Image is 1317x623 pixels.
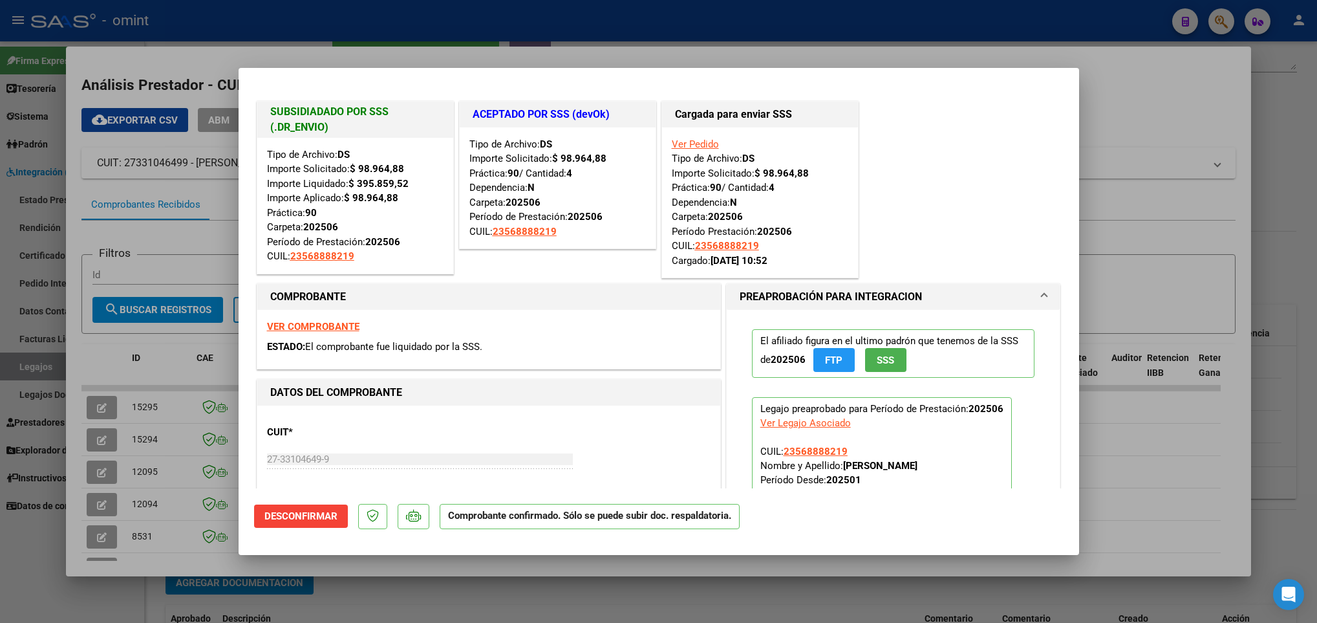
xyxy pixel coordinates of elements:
a: Ver Pedido [672,138,719,150]
strong: N [528,182,535,193]
h1: Cargada para enviar SSS [675,107,845,122]
div: Tipo de Archivo: Importe Solicitado: Importe Liquidado: Importe Aplicado: Práctica: Carpeta: Perí... [267,148,444,264]
strong: $ 98.964,88 [344,192,398,204]
strong: 202506 [969,403,1003,415]
strong: 202506 [365,236,400,248]
strong: 90 [710,182,722,193]
span: ESTADO: [267,341,305,353]
strong: 202506 [506,197,541,208]
strong: 90 [305,207,317,219]
strong: 202506 [757,226,792,237]
strong: $ 98.964,88 [755,168,809,179]
div: Open Intercom Messenger [1273,579,1304,610]
div: PREAPROBACIÓN PARA INTEGRACION [727,310,1060,565]
span: El comprobante fue liquidado por la SSS. [305,341,482,353]
span: 23568888219 [493,226,557,237]
strong: 202506 [771,354,806,366]
strong: 202506 [708,211,743,223]
h1: ACEPTADO POR SSS (devOk) [473,107,643,122]
span: 23568888219 [784,446,848,457]
strong: DS [337,149,350,160]
span: CUIL: Nombre y Apellido: Período Desde: Período Hasta: Admite Dependencia: [760,446,959,529]
h1: SUBSIDIADADO POR SSS (.DR_ENVIO) [270,104,440,135]
button: SSS [865,348,906,372]
a: VER COMPROBANTE [267,321,359,333]
div: Tipo de Archivo: Importe Solicitado: Práctica: / Cantidad: Dependencia: Carpeta: Período Prestaci... [672,137,848,268]
button: Desconfirmar [254,505,348,528]
span: SSS [877,355,894,366]
span: Desconfirmar [264,510,337,522]
strong: [PERSON_NAME] [843,460,917,472]
p: CUIT [267,425,400,440]
strong: 202501 [826,474,861,486]
span: FTP [825,355,842,366]
h1: PREAPROBACIÓN PARA INTEGRACION [740,289,922,305]
strong: N [730,197,737,208]
span: 23568888219 [290,250,354,262]
mat-expansion-panel-header: PREAPROBACIÓN PARA INTEGRACION [727,284,1060,310]
strong: DATOS DEL COMPROBANTE [270,386,402,399]
strong: COMPROBANTE [270,290,346,303]
p: Comprobante confirmado. Sólo se puede subir doc. respaldatoria. [440,504,740,529]
strong: 4 [769,182,775,193]
span: 23568888219 [695,240,759,252]
div: Ver Legajo Asociado [760,416,851,430]
strong: 4 [566,168,572,179]
div: Tipo de Archivo: Importe Solicitado: Práctica: / Cantidad: Dependencia: Carpeta: Período de Prest... [469,137,646,239]
p: Legajo preaprobado para Período de Prestación: [752,397,1012,536]
p: El afiliado figura en el ultimo padrón que tenemos de la SSS de [752,329,1035,378]
button: FTP [813,348,855,372]
strong: 90 [508,168,519,179]
strong: $ 98.964,88 [350,163,404,175]
strong: 202506 [568,211,603,223]
strong: $ 395.859,52 [348,178,409,190]
strong: 202506 [303,221,338,233]
strong: [DATE] 10:52 [711,255,767,267]
strong: DS [540,138,552,150]
strong: DS [742,153,755,164]
strong: $ 98.964,88 [552,153,606,164]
